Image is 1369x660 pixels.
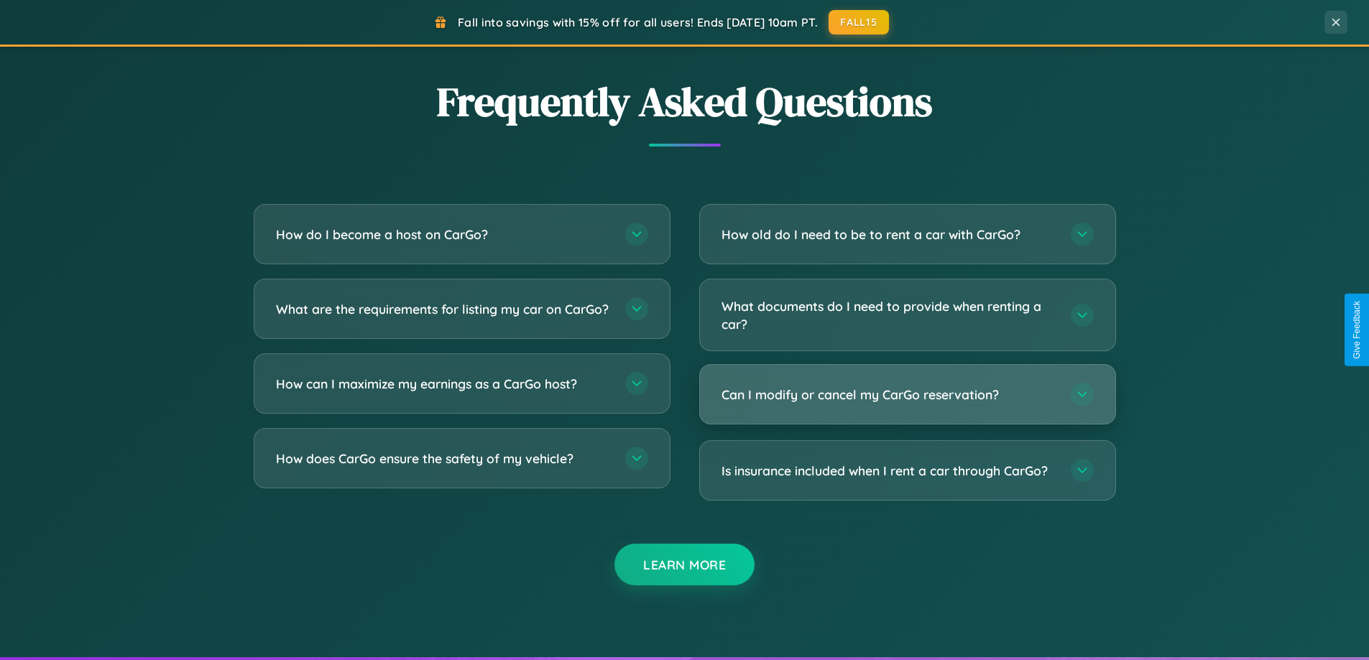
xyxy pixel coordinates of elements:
button: Learn More [614,544,755,585]
h3: Is insurance included when I rent a car through CarGo? [722,462,1056,480]
div: Give Feedback [1352,301,1362,359]
button: FALL15 [829,10,889,34]
h2: Frequently Asked Questions [254,74,1116,129]
h3: How old do I need to be to rent a car with CarGo? [722,226,1056,243]
h3: What documents do I need to provide when renting a car? [722,297,1056,333]
span: Fall into savings with 15% off for all users! Ends [DATE] 10am PT. [458,15,818,29]
h3: How do I become a host on CarGo? [276,226,611,243]
h3: What are the requirements for listing my car on CarGo? [276,300,611,318]
h3: How does CarGo ensure the safety of my vehicle? [276,450,611,468]
h3: Can I modify or cancel my CarGo reservation? [722,386,1056,404]
h3: How can I maximize my earnings as a CarGo host? [276,375,611,393]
